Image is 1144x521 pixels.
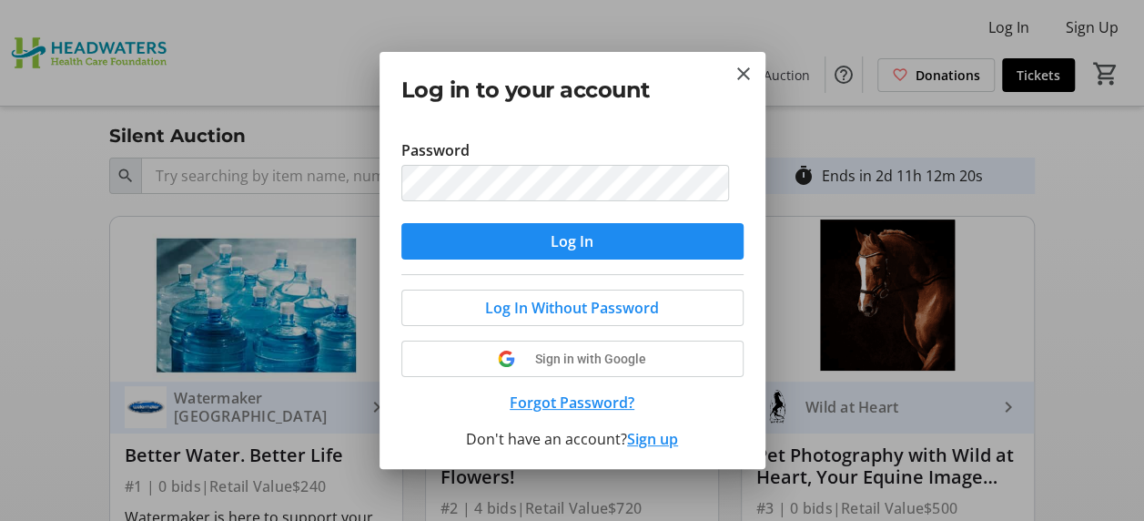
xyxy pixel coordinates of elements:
button: Sign in with Google [401,341,744,377]
span: Sign in with Google [535,352,646,366]
button: Close [733,63,754,85]
button: Forgot Password? [401,392,744,414]
h2: Log in to your account [401,74,744,107]
div: Don't have an account? [401,428,744,450]
a: Organizer Login [517,465,628,485]
span: Log In [551,230,593,252]
button: Log In Without Password [401,290,744,326]
button: Sign up [627,428,678,450]
label: Password [401,139,470,161]
button: Log In [401,223,744,260]
span: Log In Without Password [485,297,659,319]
